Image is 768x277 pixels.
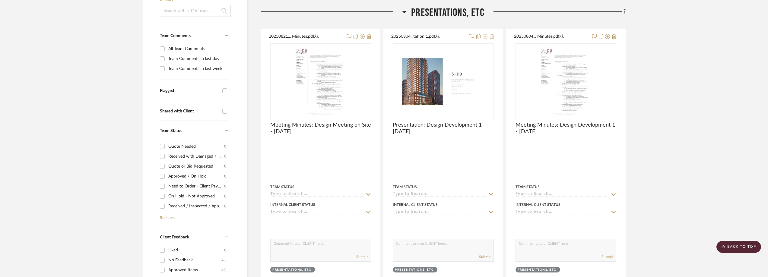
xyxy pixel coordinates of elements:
div: Internal Client Status [516,202,560,207]
div: Internal Client Status [270,202,315,207]
div: PRESENTATIONS, ETC [518,268,557,272]
div: (78) [221,255,226,265]
input: Type to Search… [393,192,486,197]
div: Approved Items [168,265,221,275]
span: Team Comments [160,34,191,38]
input: Search within 116 results [160,5,230,17]
span: PRESENTATIONS, ETC [411,6,484,19]
button: Submit [356,254,368,260]
input: Type to Search… [270,209,364,215]
div: All Team Comments [168,44,226,54]
a: See Less - [158,211,228,221]
div: Received / Inspected / Approved [168,201,223,211]
div: (2) [223,152,226,161]
span: Client Feedback [160,235,189,239]
img: Meeting Minutes: Design Meeting on Site - 08.21.2025 [292,44,350,119]
div: Need to Order - Client Payment Received [168,181,223,191]
div: (1) [223,201,226,211]
input: Type to Search… [393,209,486,215]
div: Approved / On Hold [168,172,223,181]
div: Team Status [270,184,294,190]
div: Quote or Bid Requested [168,162,223,171]
button: Submit [601,254,613,260]
button: 20250821... Minutes.pdf [269,33,343,40]
div: Liked [168,245,223,255]
div: Team Comments in last week [168,64,226,74]
input: Type to Search… [516,209,609,215]
span: Team Status [160,129,182,133]
div: (1) [223,162,226,171]
div: Internal Client Status [393,202,438,207]
img: Meeting Minutes: Design Development 1 - 08.04.2025 [537,44,595,119]
div: (1) [223,191,226,201]
div: On Hold - Not Approved [168,191,223,201]
div: Team Status [516,184,540,190]
div: (2) [223,142,226,151]
div: PRESENTATIONS, ETC [395,268,434,272]
button: 20250804... Minutes.pdf [514,33,588,40]
div: Team Status [393,184,417,190]
div: Team Comments in last day [168,54,226,64]
input: Type to Search… [516,192,609,197]
span: Presentation: Design Development 1 - [DATE] [393,122,493,135]
div: (1) [223,245,226,255]
span: Meeting Minutes: Design Meeting on Site - [DATE] [270,122,371,135]
img: Presentation: Design Development 1 - 08.04.2025 [393,49,493,114]
div: PRESENTATIONS, ETC [272,268,311,272]
div: Flagged [160,88,219,93]
button: 20250804...tation 1.pdf [391,33,465,40]
div: Received with Damaged / Replacement Ordered [168,152,223,161]
div: Shared with Client [160,109,219,114]
div: Quote Needed [168,142,223,151]
div: No Feedback [168,255,221,265]
div: (1) [223,181,226,191]
span: Meeting Minutes: Design Development 1 - [DATE] [516,122,616,135]
button: Submit [479,254,490,260]
input: Type to Search… [270,192,364,197]
div: (1) [223,172,226,181]
div: (16) [221,265,226,275]
scroll-to-top-button: BACK TO TOP [716,241,761,253]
